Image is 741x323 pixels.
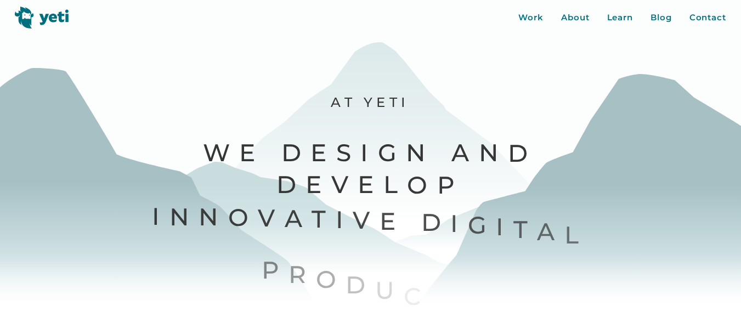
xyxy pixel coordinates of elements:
[651,12,672,24] a: Blog
[169,202,199,233] span: n
[316,264,346,295] span: o
[404,281,431,313] span: c
[152,201,169,233] span: I
[689,12,726,24] a: Contact
[564,220,589,251] span: l
[262,255,289,286] span: P
[607,12,633,24] a: Learn
[346,269,375,301] span: d
[15,7,69,29] img: Yeti logo
[518,12,544,24] a: Work
[561,12,590,24] a: About
[151,94,589,111] p: At Yeti
[289,259,316,291] span: r
[375,275,404,307] span: u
